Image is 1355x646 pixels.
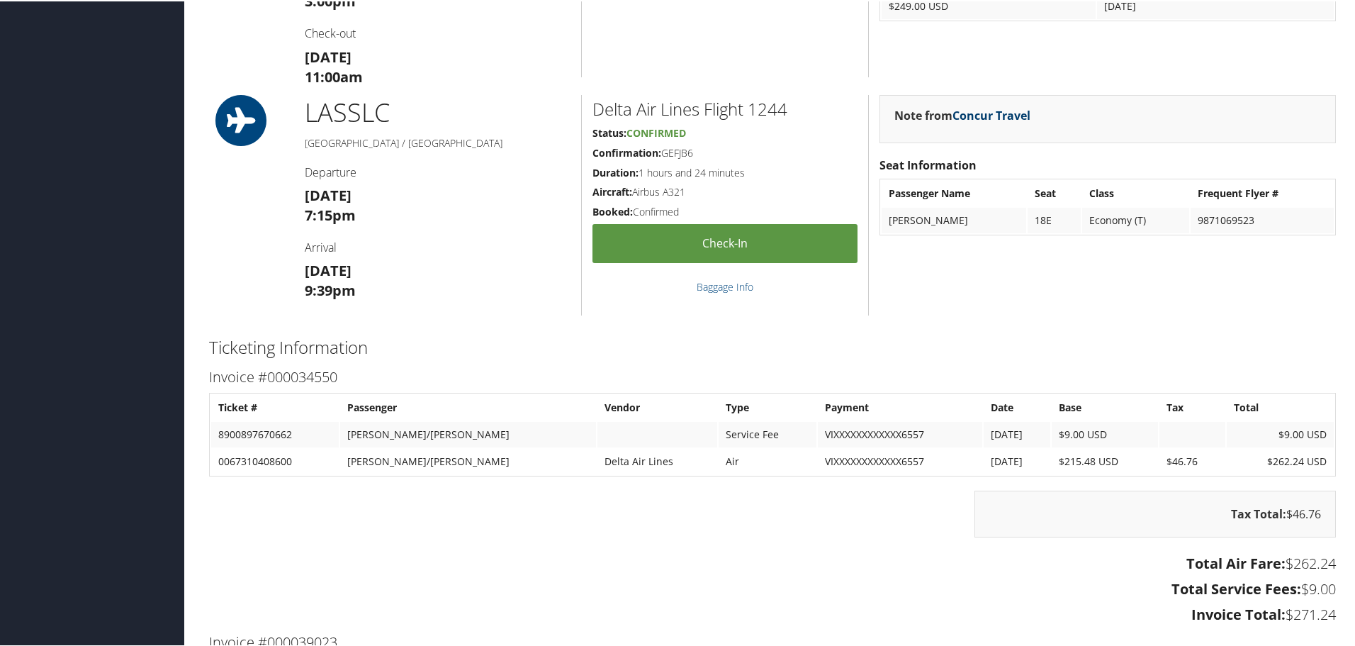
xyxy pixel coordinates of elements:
th: Base [1052,394,1159,419]
td: 0067310408600 [211,447,339,473]
h5: Confirmed [592,204,858,218]
td: $9.00 USD [1052,421,1159,446]
h5: Airbus A321 [592,184,858,198]
strong: Note from [894,106,1030,122]
h4: Check-out [305,24,570,40]
th: Passenger [340,394,596,419]
th: Passenger Name [882,179,1026,205]
strong: 11:00am [305,66,363,85]
td: [PERSON_NAME] [882,206,1026,232]
td: $46.76 [1159,447,1225,473]
a: Concur Travel [952,106,1030,122]
h3: Invoice #000034550 [209,366,1336,386]
h4: Departure [305,163,570,179]
td: VIXXXXXXXXXXXX6557 [818,421,982,446]
strong: Booked: [592,204,633,217]
td: $215.48 USD [1052,447,1159,473]
td: [PERSON_NAME]/[PERSON_NAME] [340,447,596,473]
th: Class [1082,179,1189,205]
strong: Total Air Fare: [1186,552,1286,572]
h1: LAS SLC [305,94,570,129]
td: Service Fee [719,421,816,446]
a: Baggage Info [697,279,753,292]
h4: Arrival [305,238,570,254]
td: [PERSON_NAME]/[PERSON_NAME] [340,421,596,446]
h3: $271.24 [209,603,1336,623]
strong: Seat Information [879,156,977,172]
td: [DATE] [984,447,1050,473]
strong: [DATE] [305,184,352,204]
td: 18E [1028,206,1081,232]
th: Vendor [597,394,718,419]
td: [DATE] [984,421,1050,446]
td: 9871069523 [1191,206,1334,232]
th: Seat [1028,179,1081,205]
strong: Tax Total: [1231,505,1286,520]
strong: Total Service Fees: [1171,578,1301,597]
th: Payment [818,394,982,419]
div: $46.76 [974,489,1336,536]
td: Delta Air Lines [597,447,718,473]
h3: $262.24 [209,552,1336,572]
strong: 9:39pm [305,279,356,299]
strong: Aircraft: [592,184,632,197]
span: Confirmed [626,125,686,138]
strong: Duration: [592,165,639,178]
td: 8900897670662 [211,421,339,446]
th: Frequent Flyer # [1191,179,1334,205]
h5: GEFJB6 [592,145,858,159]
strong: [DATE] [305,260,352,279]
h2: Delta Air Lines Flight 1244 [592,96,858,120]
strong: Confirmation: [592,145,661,158]
strong: 7:15pm [305,204,356,223]
strong: [DATE] [305,46,352,65]
td: Economy (T) [1082,206,1189,232]
strong: Status: [592,125,626,138]
a: Check-in [592,223,858,262]
h5: 1 hours and 24 minutes [592,165,858,179]
th: Ticket # [211,394,339,419]
h2: Ticketing Information [209,334,1336,358]
th: Date [984,394,1050,419]
th: Total [1227,394,1334,419]
strong: Invoice Total: [1191,603,1286,623]
h5: [GEOGRAPHIC_DATA] / [GEOGRAPHIC_DATA] [305,135,570,149]
td: $262.24 USD [1227,447,1334,473]
th: Tax [1159,394,1225,419]
td: VIXXXXXXXXXXXX6557 [818,447,982,473]
th: Type [719,394,816,419]
h3: $9.00 [209,578,1336,598]
td: Air [719,447,816,473]
td: $9.00 USD [1227,421,1334,446]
